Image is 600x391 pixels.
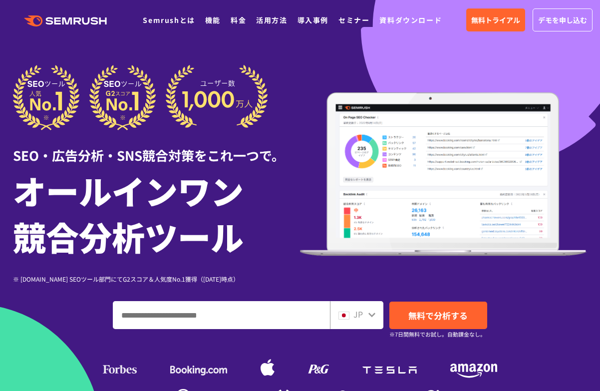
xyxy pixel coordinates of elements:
[256,15,287,25] a: 活用方法
[13,130,300,165] div: SEO・広告分析・SNS競合対策をこれ一つで。
[533,8,593,31] a: デモを申し込む
[338,15,369,25] a: セミナー
[379,15,442,25] a: 資料ダウンロード
[538,14,587,25] span: デモを申し込む
[471,14,520,25] span: 無料トライアル
[143,15,195,25] a: Semrushとは
[389,330,486,339] small: ※7日間無料でお試し。自動課金なし。
[113,302,329,329] input: ドメイン、キーワードまたはURLを入力してください
[353,308,363,320] span: JP
[408,309,468,322] span: 無料で分析する
[13,274,300,284] div: ※ [DOMAIN_NAME] SEOツール部門にてG2スコア＆人気度No.1獲得（[DATE]時点）
[389,302,487,329] a: 無料で分析する
[298,15,328,25] a: 導入事例
[231,15,246,25] a: 料金
[13,167,300,259] h1: オールインワン 競合分析ツール
[205,15,221,25] a: 機能
[466,8,525,31] a: 無料トライアル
